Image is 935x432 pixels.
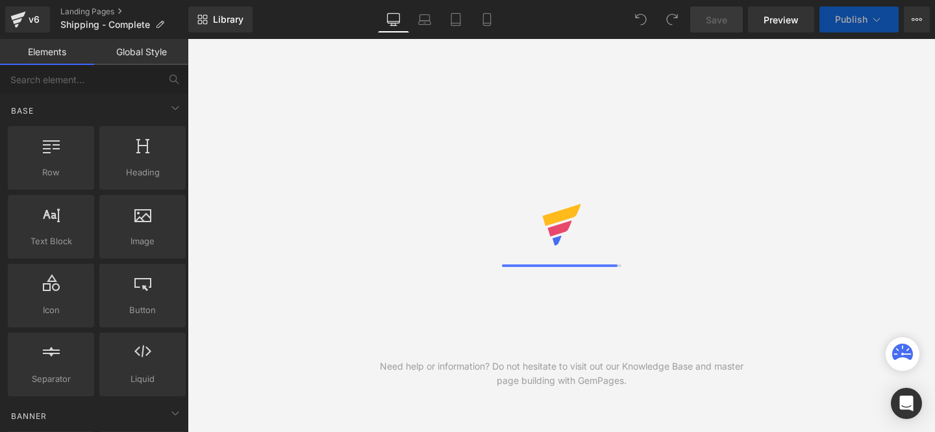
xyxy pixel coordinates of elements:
[188,6,253,32] a: New Library
[213,14,243,25] span: Library
[60,19,150,30] span: Shipping - Complete
[103,372,182,386] span: Liquid
[12,372,90,386] span: Separator
[748,6,814,32] a: Preview
[706,13,727,27] span: Save
[103,303,182,317] span: Button
[60,6,188,17] a: Landing Pages
[5,6,50,32] a: v6
[12,166,90,179] span: Row
[103,166,182,179] span: Heading
[375,359,749,388] div: Need help or information? Do not hesitate to visit out our Knowledge Base and master page buildin...
[12,303,90,317] span: Icon
[94,39,188,65] a: Global Style
[440,6,471,32] a: Tablet
[10,410,48,422] span: Banner
[764,13,799,27] span: Preview
[26,11,42,28] div: v6
[103,235,182,248] span: Image
[835,14,867,25] span: Publish
[409,6,440,32] a: Laptop
[659,6,685,32] button: Redo
[904,6,930,32] button: More
[628,6,654,32] button: Undo
[471,6,503,32] a: Mobile
[12,235,90,248] span: Text Block
[378,6,409,32] a: Desktop
[819,6,899,32] button: Publish
[10,105,35,117] span: Base
[891,388,922,419] div: Open Intercom Messenger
